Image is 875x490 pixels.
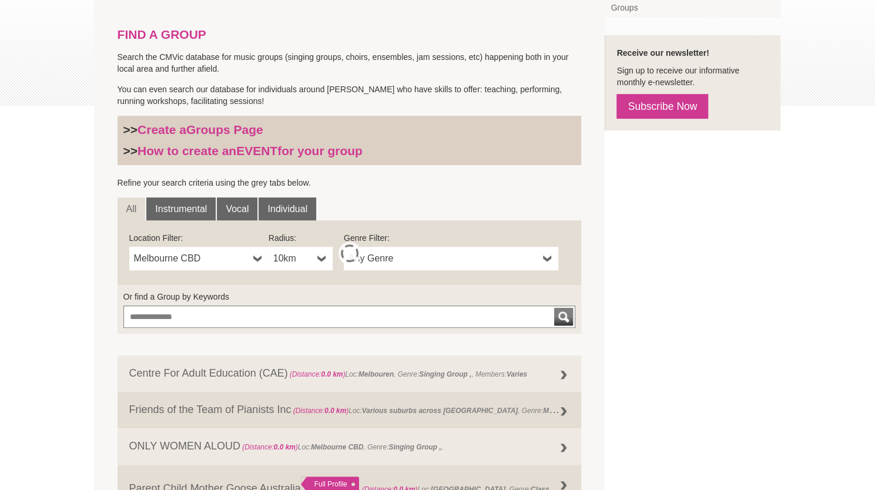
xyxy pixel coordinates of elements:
label: Or find a Group by Keywords [123,291,576,303]
p: Sign up to receive our informative monthly e-newsletter. [616,65,769,88]
strong: 0.0 km [274,443,296,451]
span: Any Genre [348,251,538,266]
a: Vocal [217,197,257,221]
span: Melbourne CBD [134,251,249,266]
span: (Distance: ) [242,443,298,451]
strong: Singing Group , [388,443,441,451]
strong: Music Session (regular) , [543,404,626,415]
p: Search the CMVic database for music groups (singing groups, choirs, ensembles, jam sessions, etc)... [118,51,582,75]
span: Loc: , Genre: , [291,404,628,415]
span: 10km [273,251,313,266]
label: Location Filter: [129,232,269,244]
a: All [118,197,146,221]
a: 10km [269,247,333,270]
p: Refine your search criteria using the grey tabs below. [118,177,582,189]
h3: >> [123,122,576,137]
a: Centre For Adult Education (CAE) (Distance:0.0 km)Loc:Melbouren, Genre:Singing Group ,, Members:V... [118,355,582,392]
strong: FIND A GROUP [118,28,206,41]
span: (Distance: ) [290,370,346,378]
strong: Melbouren [358,370,394,378]
strong: Receive our newsletter! [616,48,709,58]
label: Genre Filter: [344,232,558,244]
label: Radius: [269,232,333,244]
a: Instrumental [146,197,216,221]
span: Loc: , Genre: , [240,443,443,451]
a: ONLY WOMEN ALOUD (Distance:0.0 km)Loc:Melbourne CBD, Genre:Singing Group ,, [118,428,582,465]
strong: Groups Page [186,123,263,136]
a: Create aGroups Page [138,123,263,136]
p: You can even search our database for individuals around [PERSON_NAME] who have skills to offer: t... [118,83,582,107]
a: Subscribe Now [616,94,708,119]
a: How to create anEVENTfor your group [138,144,363,157]
strong: EVENT [236,144,277,157]
span: (Distance: ) [293,407,349,415]
strong: Various suburbs across [GEOGRAPHIC_DATA] [362,407,518,415]
strong: Singing Group , [419,370,471,378]
span: Loc: , Genre: , Members: [288,370,527,378]
h3: >> [123,143,576,159]
a: Any Genre [344,247,558,270]
strong: Melbourne CBD [311,443,363,451]
strong: 0.0 km [324,407,346,415]
a: Friends of the Team of Pianists Inc (Distance:0.0 km)Loc:Various suburbs across [GEOGRAPHIC_DATA]... [118,392,582,428]
strong: 0.0 km [321,370,343,378]
strong: Varies [507,370,527,378]
a: Melbourne CBD [129,247,269,270]
a: Individual [259,197,316,221]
